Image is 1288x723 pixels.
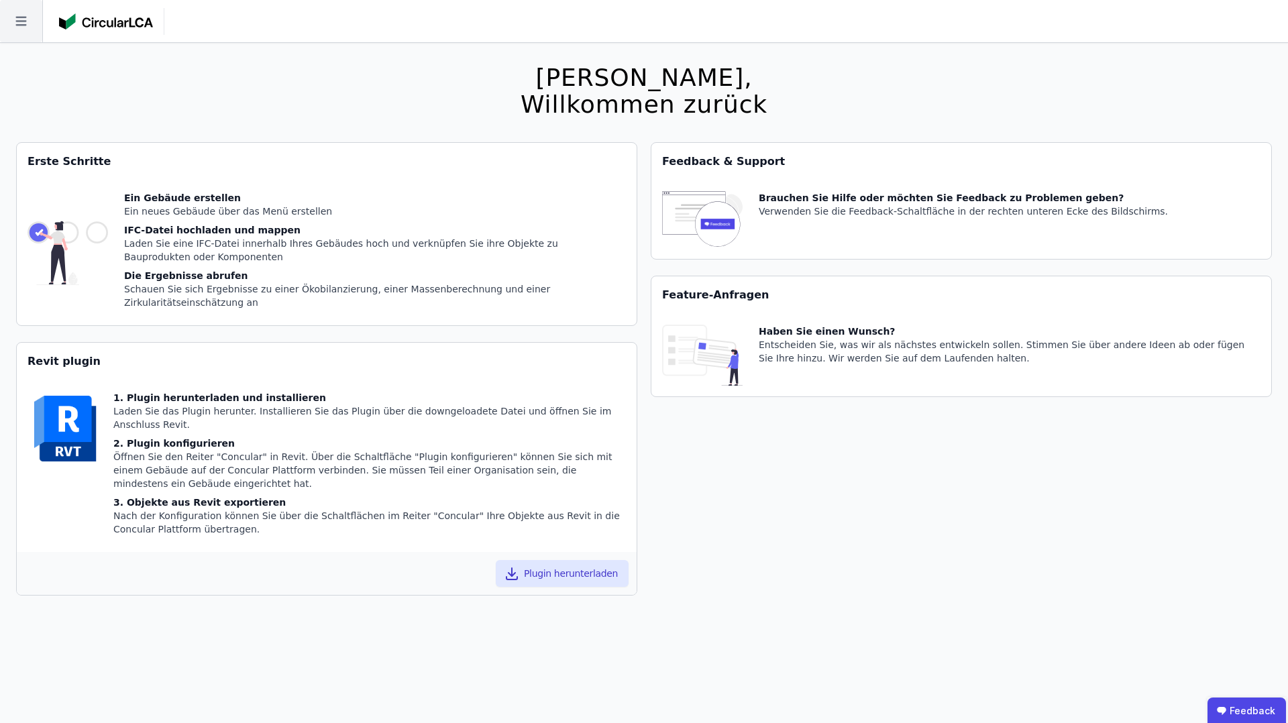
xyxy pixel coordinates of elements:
[28,191,108,315] img: getting_started_tile-DrF_GRSv.svg
[124,269,626,282] div: Die Ergebnisse abrufen
[28,391,103,466] img: revit-YwGVQcbs.svg
[124,223,626,237] div: IFC-Datei hochladen und mappen
[521,64,767,91] div: [PERSON_NAME],
[113,496,626,509] div: 3. Objekte aus Revit exportieren
[113,391,626,404] div: 1. Plugin herunterladen und installieren
[759,338,1260,365] div: Entscheiden Sie, was wir als nächstes entwickeln sollen. Stimmen Sie über andere Ideen ab oder fü...
[651,143,1271,180] div: Feedback & Support
[59,13,153,30] img: Concular
[113,450,626,490] div: Öffnen Sie den Reiter "Concular" in Revit. Über die Schaltfläche "Plugin konfigurieren" können Si...
[651,276,1271,314] div: Feature-Anfragen
[113,509,626,536] div: Nach der Konfiguration können Sie über die Schaltflächen im Reiter "Concular" Ihre Objekte aus Re...
[124,282,626,309] div: Schauen Sie sich Ergebnisse zu einer Ökobilanzierung, einer Massenberechnung und einer Zirkularit...
[759,325,1260,338] div: Haben Sie einen Wunsch?
[113,437,626,450] div: 2. Plugin konfigurieren
[124,237,626,264] div: Laden Sie eine IFC-Datei innerhalb Ihres Gebäudes hoch und verknüpfen Sie ihre Objekte zu Bauprod...
[662,325,743,386] img: feature_request_tile-UiXE1qGU.svg
[662,191,743,248] img: feedback-icon-HCTs5lye.svg
[124,191,626,205] div: Ein Gebäude erstellen
[17,143,637,180] div: Erste Schritte
[124,205,626,218] div: Ein neues Gebäude über das Menü erstellen
[759,205,1168,218] div: Verwenden Sie die Feedback-Schaltfläche in der rechten unteren Ecke des Bildschirms.
[17,343,637,380] div: Revit plugin
[759,191,1168,205] div: Brauchen Sie Hilfe oder möchten Sie Feedback zu Problemen geben?
[521,91,767,118] div: Willkommen zurück
[496,560,629,587] button: Plugin herunterladen
[113,404,626,431] div: Laden Sie das Plugin herunter. Installieren Sie das Plugin über die downgeloadete Datei und öffne...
